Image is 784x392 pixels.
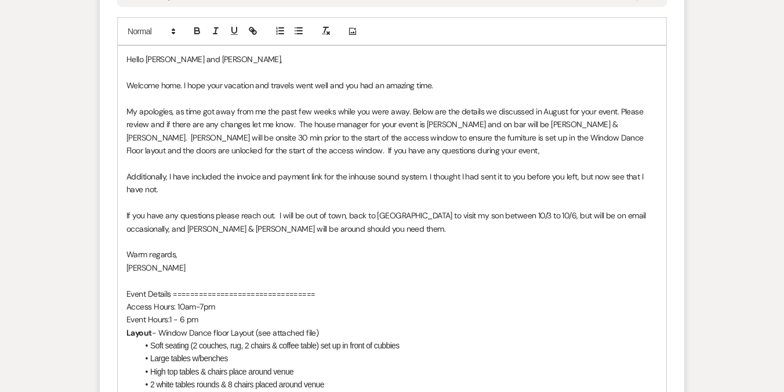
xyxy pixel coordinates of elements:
p: My apologies, as time got away from me the past few weeks while you were away. Below are the deta... [126,105,658,157]
p: Welcome home. I hope your vacation and travels went well and you had an amazing time. [126,79,658,92]
p: Warm regards, [126,248,658,261]
p: Event Hours: [126,313,658,326]
p: [PERSON_NAME] [126,261,658,274]
li: Soft seating (2 couches, rug, 2 chairs & coffee table) set up in front of cubbies [138,339,658,352]
p: Additionally, I have included the invoice and payment link for the inhouse sound system. I though... [126,170,658,196]
li: Large tables w/benches [138,352,658,365]
p: - Window Dance floor Layout (see attached file) [126,326,658,339]
p: Hello [PERSON_NAME] and [PERSON_NAME], [126,53,658,66]
li: High top tables & chairs place around venue [138,365,658,378]
p: Access Hours: 10am-7pm [126,300,658,313]
p: If you have any questions please reach out. I will be out of town, back to [GEOGRAPHIC_DATA] to v... [126,209,658,235]
strong: Layout [126,328,152,338]
p: Event Details ================================= [126,287,658,300]
li: 2 white tables rounds & 8 chairs placed around venue [138,378,658,391]
span: 1 - 6 pm [169,314,198,325]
